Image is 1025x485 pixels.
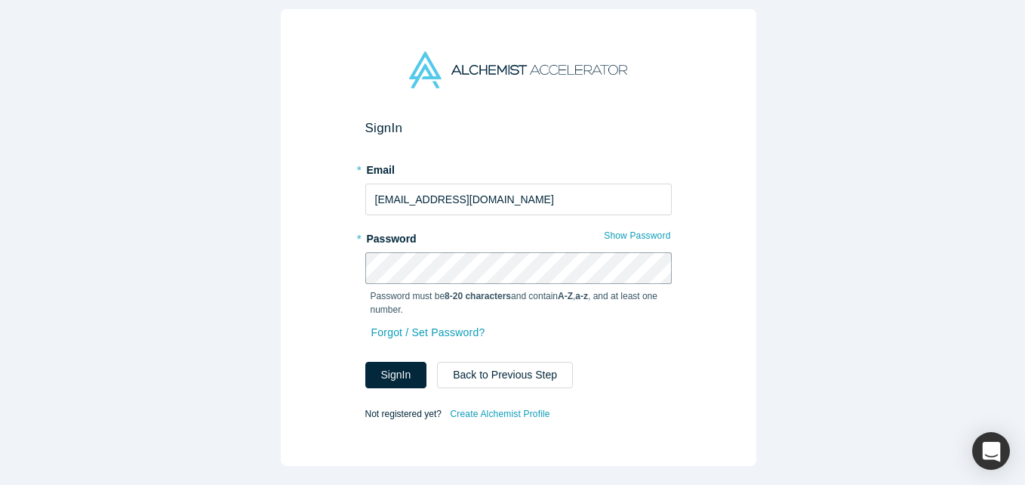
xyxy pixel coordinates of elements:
[371,320,486,346] a: Forgot / Set Password?
[365,362,427,388] button: SignIn
[371,289,666,317] p: Password must be and contain , , and at least one number.
[603,226,671,246] button: Show Password
[409,51,626,88] img: Alchemist Accelerator Logo
[575,291,588,301] strong: a-z
[365,120,672,136] h2: Sign In
[437,362,573,388] button: Back to Previous Step
[558,291,573,301] strong: A-Z
[449,404,550,424] a: Create Alchemist Profile
[365,226,672,247] label: Password
[445,291,511,301] strong: 8-20 characters
[365,157,672,178] label: Email
[365,409,442,419] span: Not registered yet?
